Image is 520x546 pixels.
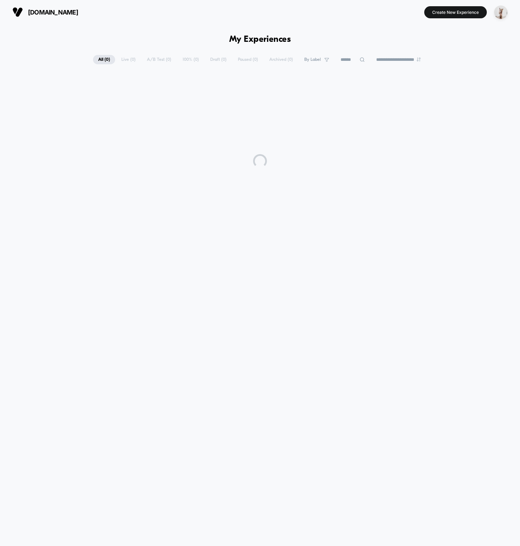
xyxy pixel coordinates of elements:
[10,7,80,18] button: [DOMAIN_NAME]
[494,6,508,19] img: ppic
[93,55,115,64] span: All ( 0 )
[229,35,291,45] h1: My Experiences
[28,9,78,16] span: [DOMAIN_NAME]
[417,57,421,62] img: end
[12,7,23,17] img: Visually logo
[304,57,321,62] span: By Label
[424,6,487,18] button: Create New Experience
[492,5,510,19] button: ppic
